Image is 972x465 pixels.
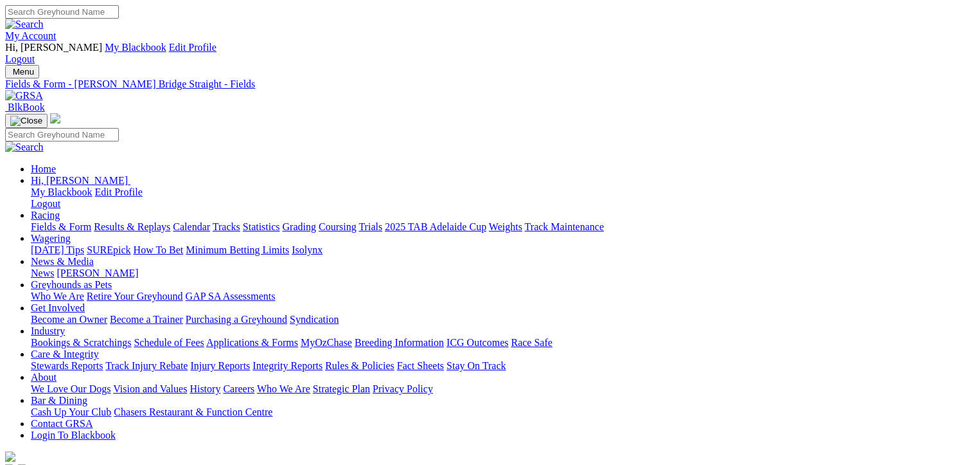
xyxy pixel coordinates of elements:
[31,291,967,302] div: Greyhounds as Pets
[31,383,110,394] a: We Love Our Dogs
[169,42,216,53] a: Edit Profile
[87,244,130,255] a: SUREpick
[31,198,60,209] a: Logout
[5,451,15,462] img: logo-grsa-white.png
[292,244,323,255] a: Isolynx
[95,187,143,197] a: Edit Profile
[5,102,45,113] a: BlkBook
[5,19,44,30] img: Search
[10,116,42,126] img: Close
[31,291,84,302] a: Who We Are
[446,360,506,371] a: Stay On Track
[105,360,188,371] a: Track Injury Rebate
[110,314,183,325] a: Become a Trainer
[31,302,85,313] a: Get Involved
[134,244,184,255] a: How To Bet
[31,360,967,372] div: Care & Integrity
[31,314,107,325] a: Become an Owner
[31,175,130,186] a: Hi, [PERSON_NAME]
[511,337,552,348] a: Race Safe
[8,102,45,113] span: BlkBook
[31,418,93,429] a: Contact GRSA
[252,360,323,371] a: Integrity Reports
[5,5,119,19] input: Search
[489,221,522,232] a: Weights
[31,210,60,221] a: Racing
[31,187,967,210] div: Hi, [PERSON_NAME]
[31,337,967,349] div: Industry
[325,360,394,371] a: Rules & Policies
[257,383,310,394] a: Who We Are
[105,42,166,53] a: My Blackbook
[31,268,54,278] a: News
[186,314,287,325] a: Purchasing a Greyhound
[31,221,91,232] a: Fields & Form
[5,90,43,102] img: GRSA
[31,175,128,186] span: Hi, [PERSON_NAME]
[206,337,298,348] a: Applications & Forms
[243,221,280,232] a: Statistics
[13,67,34,77] span: Menu
[87,291,183,302] a: Retire Your Greyhound
[525,221,604,232] a: Track Maintenance
[31,383,967,395] div: About
[31,349,99,360] a: Care & Integrity
[190,360,250,371] a: Injury Reports
[31,268,967,279] div: News & Media
[190,383,220,394] a: History
[397,360,444,371] a: Fact Sheets
[283,221,316,232] a: Grading
[223,383,254,394] a: Careers
[313,383,370,394] a: Strategic Plan
[319,221,357,232] a: Coursing
[31,256,94,267] a: News & Media
[5,53,35,64] a: Logout
[31,244,967,256] div: Wagering
[31,244,84,255] a: [DATE] Tips
[173,221,210,232] a: Calendar
[5,65,39,78] button: Toggle navigation
[31,325,65,336] a: Industry
[213,221,240,232] a: Tracks
[5,30,57,41] a: My Account
[57,268,138,278] a: [PERSON_NAME]
[114,406,272,417] a: Chasers Restaurant & Function Centre
[385,221,486,232] a: 2025 TAB Adelaide Cup
[5,114,48,128] button: Toggle navigation
[31,221,967,233] div: Racing
[31,233,71,244] a: Wagering
[5,128,119,141] input: Search
[355,337,444,348] a: Breeding Information
[358,221,382,232] a: Trials
[31,406,111,417] a: Cash Up Your Club
[134,337,204,348] a: Schedule of Fees
[31,163,56,174] a: Home
[373,383,433,394] a: Privacy Policy
[186,291,276,302] a: GAP SA Assessments
[50,113,60,123] img: logo-grsa-white.png
[94,221,170,232] a: Results & Replays
[31,430,116,441] a: Login To Blackbook
[31,187,93,197] a: My Blackbook
[446,337,508,348] a: ICG Outcomes
[31,337,131,348] a: Bookings & Scratchings
[301,337,352,348] a: MyOzChase
[31,279,112,290] a: Greyhounds as Pets
[5,42,967,65] div: My Account
[5,141,44,153] img: Search
[31,360,103,371] a: Stewards Reports
[5,78,967,90] a: Fields & Form - [PERSON_NAME] Bridge Straight - Fields
[31,314,967,325] div: Get Involved
[290,314,339,325] a: Syndication
[31,406,967,418] div: Bar & Dining
[5,42,102,53] span: Hi, [PERSON_NAME]
[186,244,289,255] a: Minimum Betting Limits
[31,395,87,406] a: Bar & Dining
[31,372,57,383] a: About
[113,383,187,394] a: Vision and Values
